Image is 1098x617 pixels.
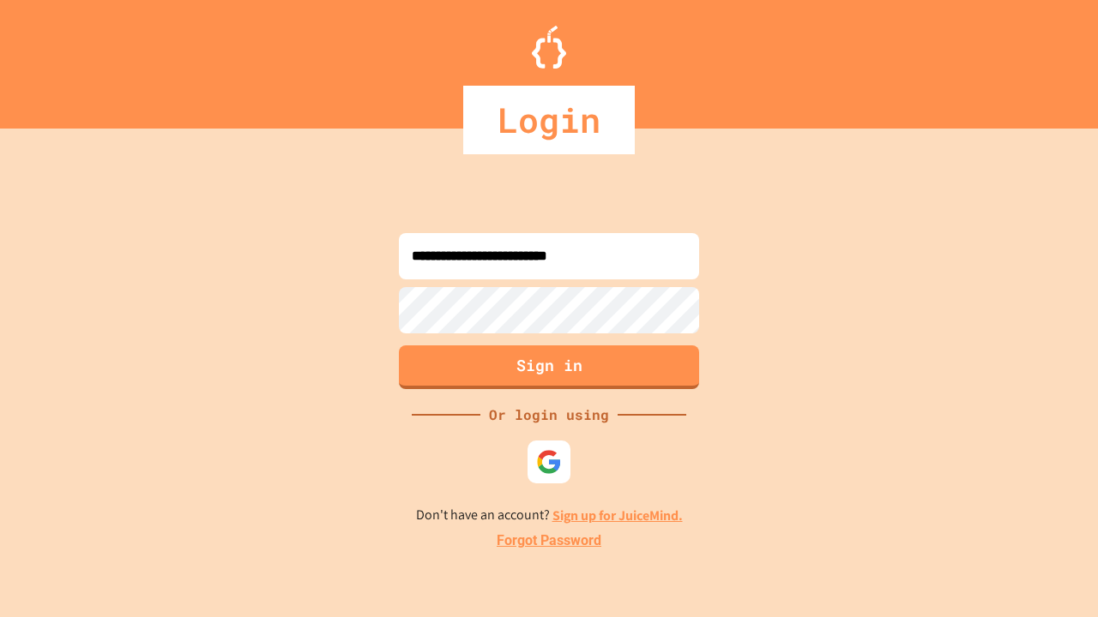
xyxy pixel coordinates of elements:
iframe: chat widget [1026,548,1081,600]
a: Sign up for JuiceMind. [552,506,683,524]
div: Or login using [480,404,618,425]
div: Login [463,86,635,154]
a: Forgot Password [497,530,601,551]
img: Logo.svg [532,26,566,69]
p: Don't have an account? [416,505,683,526]
iframe: chat widget [956,474,1081,547]
img: google-icon.svg [536,449,562,475]
button: Sign in [399,345,699,389]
